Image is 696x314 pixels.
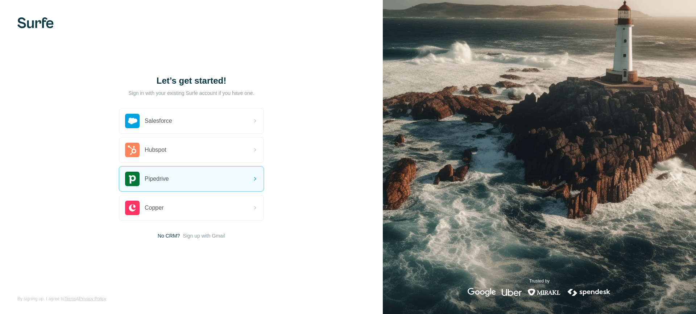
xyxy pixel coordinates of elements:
[145,204,163,212] span: Copper
[17,17,54,28] img: Surfe's logo
[145,146,166,154] span: Hubspot
[17,296,106,302] span: By signing up, I agree to &
[567,288,612,297] img: spendesk's logo
[145,175,169,183] span: Pipedrive
[125,201,140,215] img: copper's logo
[145,117,172,125] span: Salesforce
[502,288,522,297] img: uber's logo
[125,143,140,157] img: hubspot's logo
[119,75,264,87] h1: Let’s get started!
[128,89,254,97] p: Sign in with your existing Surfe account if you have one.
[64,296,76,301] a: Terms
[527,288,561,297] img: mirakl's logo
[183,232,225,239] button: Sign up with Gmail
[79,296,106,301] a: Privacy Policy
[125,114,140,128] img: salesforce's logo
[529,278,550,284] p: Trusted by
[158,232,180,239] span: No CRM?
[468,288,496,297] img: google's logo
[125,172,140,186] img: pipedrive's logo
